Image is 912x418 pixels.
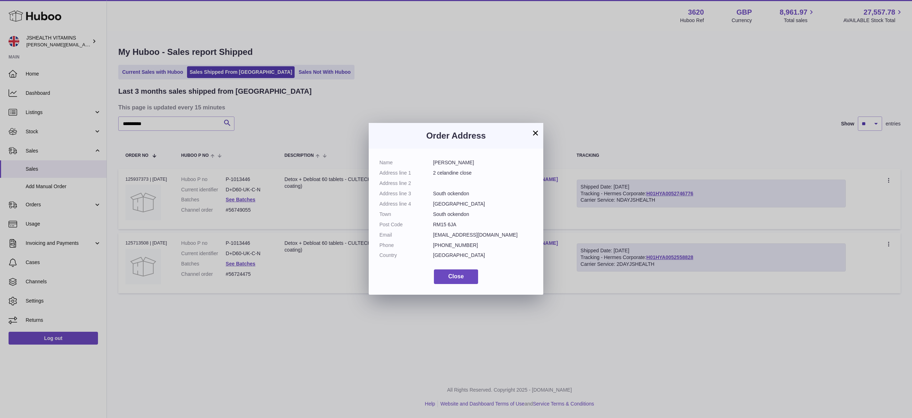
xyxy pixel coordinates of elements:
[379,190,433,197] dt: Address line 3
[433,159,533,166] dd: [PERSON_NAME]
[379,170,433,176] dt: Address line 1
[433,242,533,249] dd: [PHONE_NUMBER]
[379,252,433,259] dt: Country
[379,242,433,249] dt: Phone
[531,129,540,137] button: ×
[379,221,433,228] dt: Post Code
[379,211,433,218] dt: Town
[433,170,533,176] dd: 2 celandine close
[434,269,478,284] button: Close
[433,252,533,259] dd: [GEOGRAPHIC_DATA]
[433,201,533,207] dd: [GEOGRAPHIC_DATA]
[448,273,464,279] span: Close
[379,159,433,166] dt: Name
[379,180,433,187] dt: Address line 2
[379,201,433,207] dt: Address line 4
[433,221,533,228] dd: RM15 6JA
[379,232,433,238] dt: Email
[433,211,533,218] dd: South ockendon
[433,190,533,197] dd: South ockendon
[379,130,533,141] h3: Order Address
[433,232,533,238] dd: [EMAIL_ADDRESS][DOMAIN_NAME]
